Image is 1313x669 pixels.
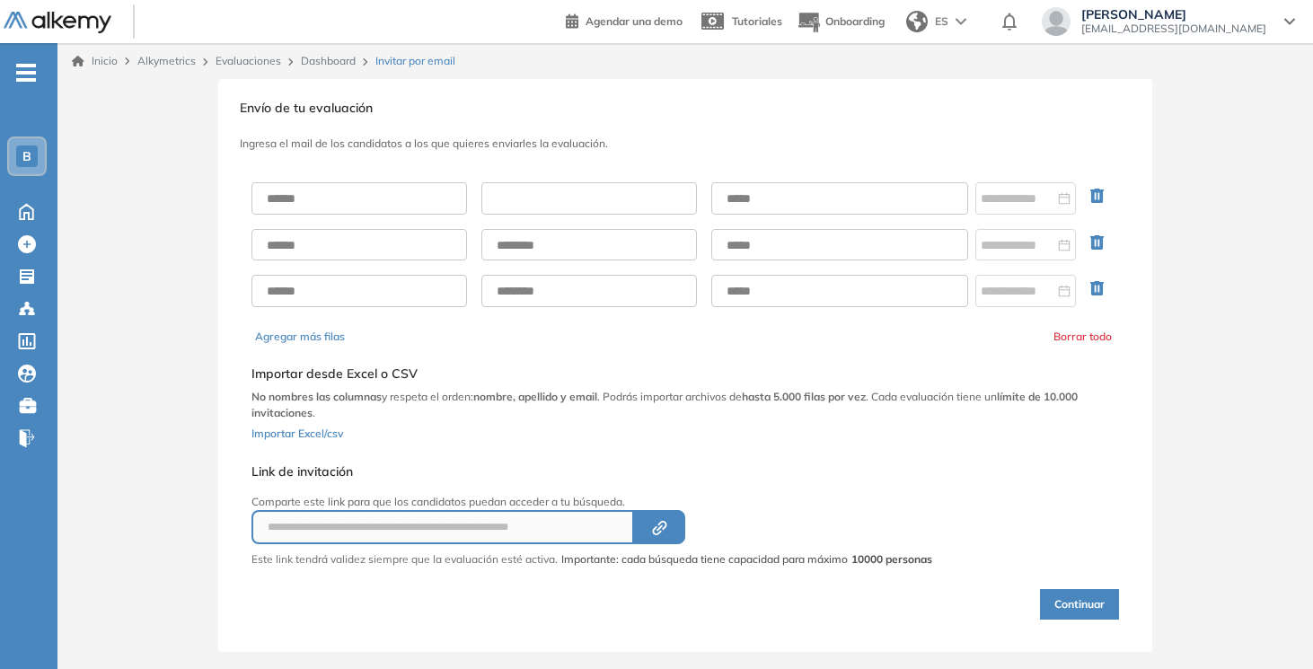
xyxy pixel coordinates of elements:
[825,14,885,28] span: Onboarding
[935,13,948,30] span: ES
[251,464,932,480] h5: Link de invitación
[16,71,36,75] i: -
[473,390,597,403] b: nombre, apellido y email
[1081,7,1266,22] span: [PERSON_NAME]
[797,3,885,41] button: Onboarding
[251,494,932,510] p: Comparte este link para que los candidatos puedan acceder a tu búsqueda.
[216,54,281,67] a: Evaluaciones
[906,11,928,32] img: world
[4,12,111,34] img: Logo
[72,53,118,69] a: Inicio
[375,53,455,69] span: Invitar por email
[566,9,683,31] a: Agendar una demo
[561,551,932,568] span: Importante: cada búsqueda tiene capacidad para máximo
[1053,329,1112,345] button: Borrar todo
[137,54,196,67] span: Alkymetrics
[251,421,343,443] button: Importar Excel/csv
[251,551,558,568] p: Este link tendrá validez siempre que la evaluación esté activa.
[251,389,1119,421] p: y respeta el orden: . Podrás importar archivos de . Cada evaluación tiene un .
[251,366,1119,382] h5: Importar desde Excel o CSV
[240,137,1131,150] h3: Ingresa el mail de los candidatos a los que quieres enviarles la evaluación.
[1081,22,1266,36] span: [EMAIL_ADDRESS][DOMAIN_NAME]
[251,390,1078,419] b: límite de 10.000 invitaciones
[742,390,866,403] b: hasta 5.000 filas por vez
[251,427,343,440] span: Importar Excel/csv
[255,329,345,345] button: Agregar más filas
[851,552,932,566] strong: 10000 personas
[586,14,683,28] span: Agendar una demo
[1040,589,1119,620] button: Continuar
[956,18,966,25] img: arrow
[301,54,356,67] a: Dashboard
[240,101,1131,116] h3: Envío de tu evaluación
[22,149,31,163] span: B
[732,14,782,28] span: Tutoriales
[251,390,382,403] b: No nombres las columnas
